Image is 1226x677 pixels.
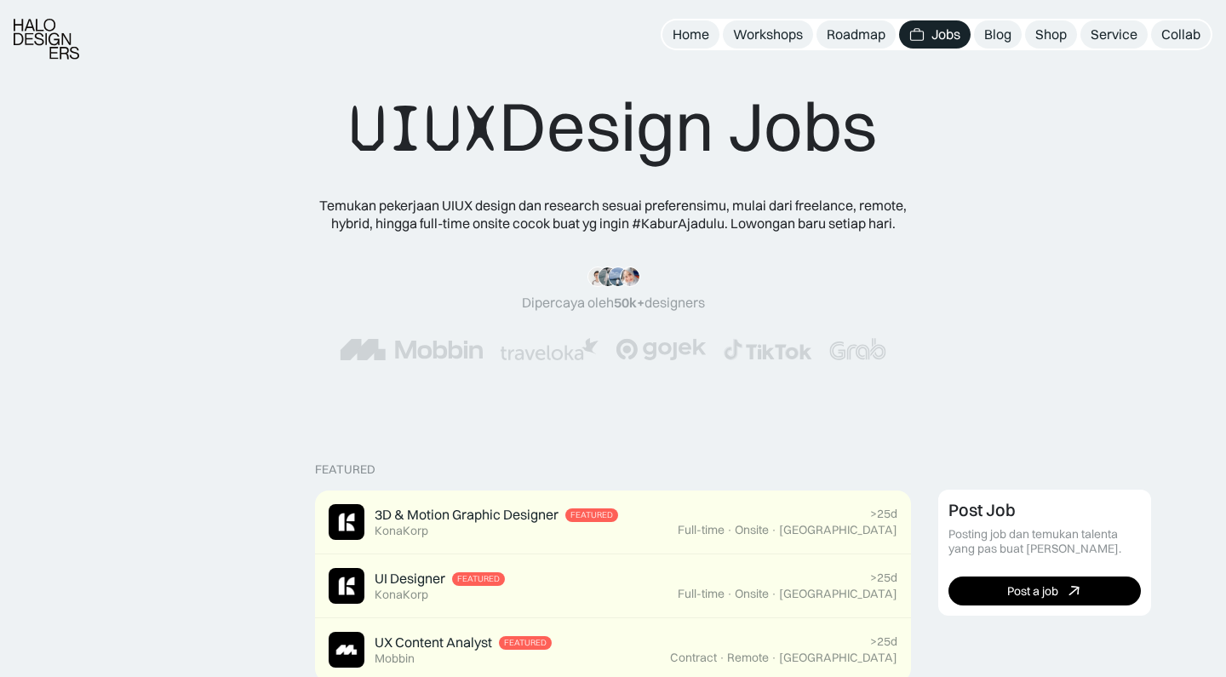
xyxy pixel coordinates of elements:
img: Job Image [329,504,364,540]
div: Blog [984,26,1011,43]
div: [GEOGRAPHIC_DATA] [779,523,897,537]
div: Onsite [735,523,769,537]
div: Full-time [678,523,725,537]
a: Collab [1151,20,1211,49]
div: Temukan pekerjaan UIUX design dan research sesuai preferensimu, mulai dari freelance, remote, hyb... [306,197,919,232]
a: Service [1080,20,1148,49]
div: UX Content Analyst [375,634,492,651]
div: KonaKorp [375,588,428,602]
a: Job ImageUI DesignerFeaturedKonaKorp>25dFull-time·Onsite·[GEOGRAPHIC_DATA] [315,554,911,618]
div: UI Designer [375,570,445,588]
div: Service [1091,26,1137,43]
a: Roadmap [816,20,896,49]
div: Onsite [735,587,769,601]
div: · [771,587,777,601]
div: [GEOGRAPHIC_DATA] [779,651,897,665]
div: Contract [670,651,717,665]
div: · [726,587,733,601]
div: · [771,651,777,665]
span: UIUX [349,88,499,169]
a: Jobs [899,20,971,49]
div: Featured [457,574,500,584]
div: >25d [870,507,897,521]
div: Remote [727,651,769,665]
a: Home [662,20,719,49]
img: Job Image [329,632,364,668]
div: Featured [315,462,375,477]
div: Full-time [678,587,725,601]
div: KonaKorp [375,524,428,538]
div: Jobs [931,26,960,43]
div: Post Job [948,500,1016,520]
div: Featured [504,638,547,648]
div: Shop [1035,26,1067,43]
div: · [719,651,725,665]
div: · [771,523,777,537]
div: Post a job [1007,584,1058,599]
a: Shop [1025,20,1077,49]
div: Posting job dan temukan talenta yang pas buat [PERSON_NAME]. [948,527,1141,556]
div: Home [673,26,709,43]
span: 50k+ [614,294,645,311]
div: Collab [1161,26,1200,43]
div: 3D & Motion Graphic Designer [375,506,559,524]
div: Mobbin [375,651,415,666]
a: Post a job [948,577,1141,605]
div: Roadmap [827,26,885,43]
a: Workshops [723,20,813,49]
div: · [726,523,733,537]
img: Job Image [329,568,364,604]
div: Workshops [733,26,803,43]
div: >25d [870,634,897,649]
div: Design Jobs [349,85,877,169]
div: [GEOGRAPHIC_DATA] [779,587,897,601]
div: >25d [870,571,897,585]
a: Job Image3D & Motion Graphic DesignerFeaturedKonaKorp>25dFull-time·Onsite·[GEOGRAPHIC_DATA] [315,491,911,554]
div: Dipercaya oleh designers [522,294,705,312]
a: Blog [974,20,1022,49]
div: Featured [570,510,613,520]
